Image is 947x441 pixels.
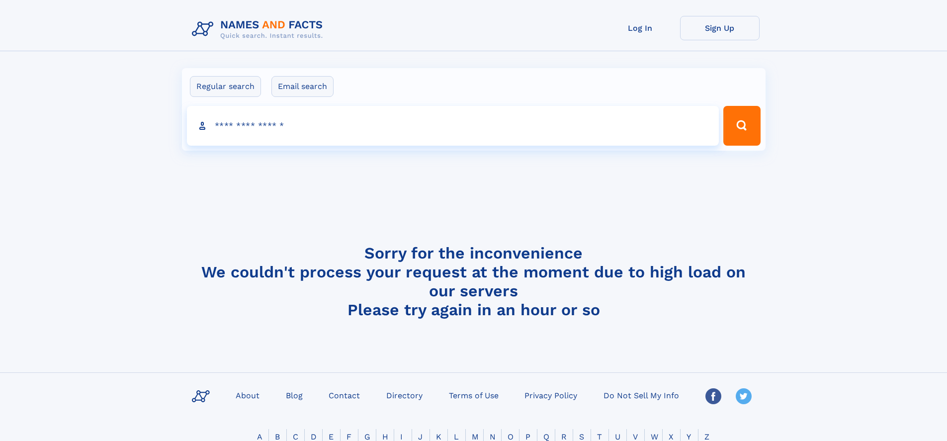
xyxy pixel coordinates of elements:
a: About [232,388,263,402]
a: Contact [325,388,364,402]
button: Search Button [723,106,760,146]
a: Directory [382,388,427,402]
img: Logo Names and Facts [188,16,331,43]
a: Terms of Use [445,388,503,402]
img: Facebook [705,388,721,404]
label: Regular search [190,76,261,97]
input: search input [187,106,719,146]
a: Log In [601,16,680,40]
a: Privacy Policy [520,388,581,402]
label: Email search [271,76,334,97]
img: Twitter [736,388,752,404]
h4: Sorry for the inconvenience We couldn't process your request at the moment due to high load on ou... [188,244,760,319]
a: Sign Up [680,16,760,40]
a: Do Not Sell My Info [600,388,683,402]
a: Blog [282,388,307,402]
